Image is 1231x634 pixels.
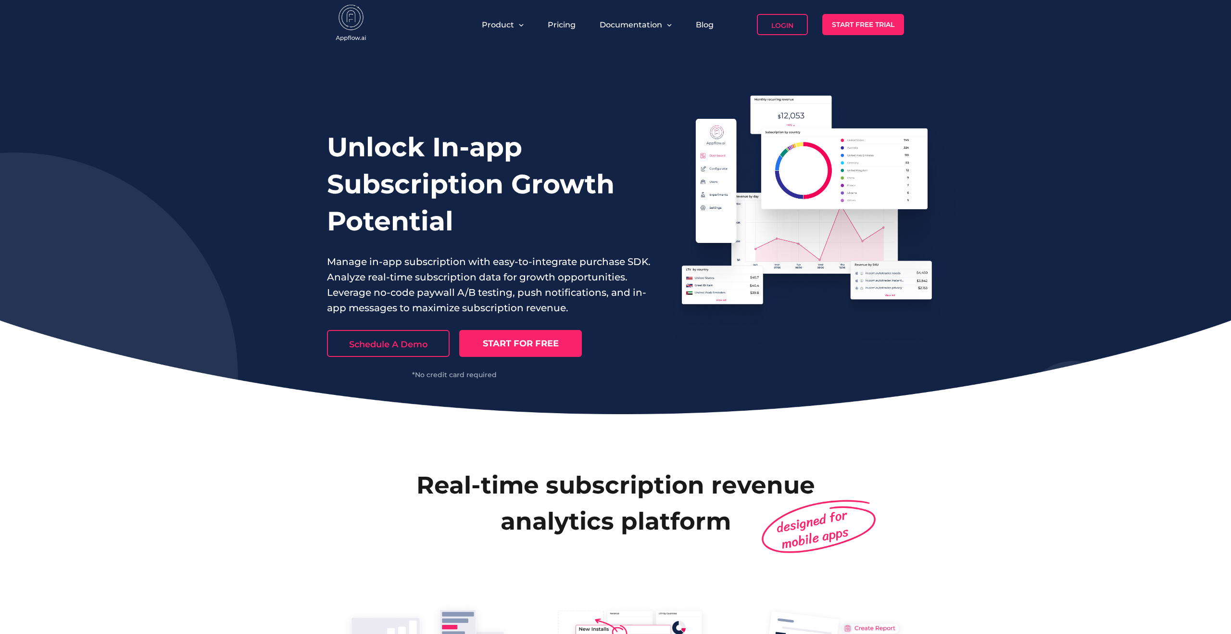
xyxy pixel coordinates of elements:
[482,20,524,29] button: Product
[327,371,582,378] div: *No credit card required
[757,14,808,35] a: Login
[756,493,880,560] img: design-for-mobile-apps
[459,330,582,357] a: START FOR FREE
[696,20,714,29] a: Blog
[482,20,514,29] span: Product
[327,128,651,240] h1: Unlock In-app Subscription Growth Potential
[600,20,672,29] button: Documentation
[600,20,662,29] span: Documentation
[548,20,576,29] a: Pricing
[822,14,904,35] a: Start Free Trial
[341,467,890,539] h2: Real-time subscription revenue analytics platform
[327,5,375,43] img: appflow.ai-logo
[327,330,450,357] a: Schedule A Demo
[327,254,651,316] p: Manage in-app subscription with easy-to-integrate purchase SDK. Analyze real-time subscription da...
